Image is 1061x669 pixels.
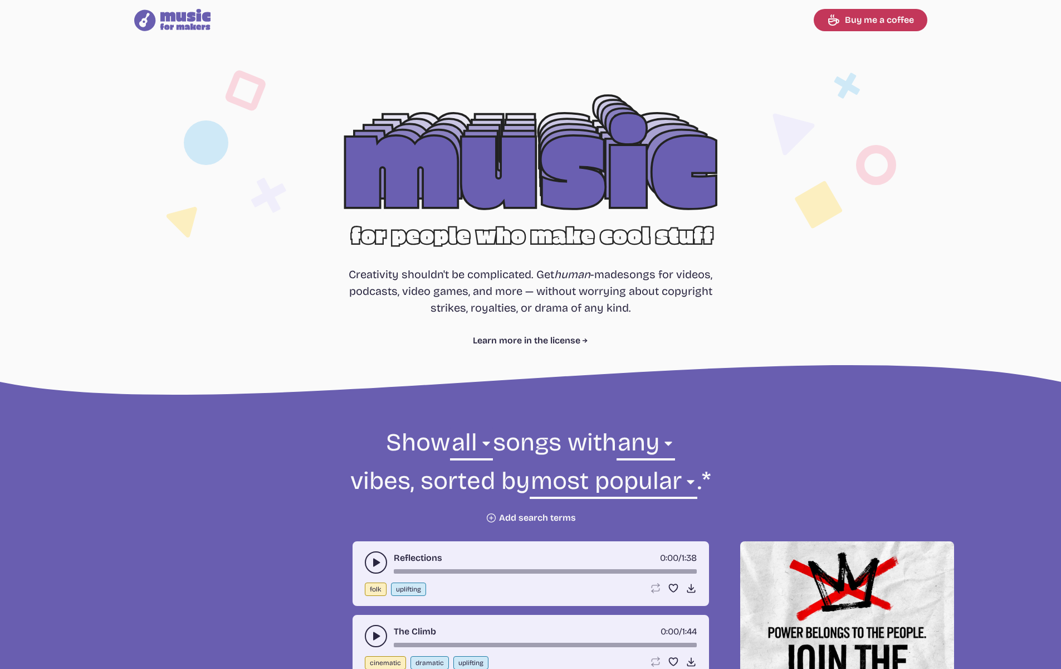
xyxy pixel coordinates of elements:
a: Reflections [394,551,442,565]
select: vibe [617,426,675,465]
button: uplifting [391,583,426,596]
span: timer [660,552,678,563]
span: -made [554,268,623,281]
i: human [554,268,590,281]
select: genre [450,426,492,465]
span: 1:44 [682,626,697,637]
a: The Climb [394,625,436,638]
button: play-pause toggle [365,625,387,647]
div: song-time-bar [394,569,697,574]
a: Learn more in the license [473,334,588,347]
button: Add search terms [486,512,576,523]
button: folk [365,583,387,596]
button: Favorite [668,583,679,594]
span: timer [661,626,679,637]
button: play-pause toggle [365,551,387,574]
select: sorting [530,465,697,503]
div: / [661,625,697,638]
button: Loop [650,583,661,594]
div: song-time-bar [394,643,697,647]
form: Show songs with vibes, sorted by . [228,426,834,523]
span: 1:38 [682,552,697,563]
button: Loop [650,656,661,667]
p: Creativity shouldn't be complicated. Get songs for videos, podcasts, video games, and more — with... [349,266,713,316]
button: Favorite [668,656,679,667]
div: / [660,551,697,565]
a: Buy me a coffee [814,9,927,31]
